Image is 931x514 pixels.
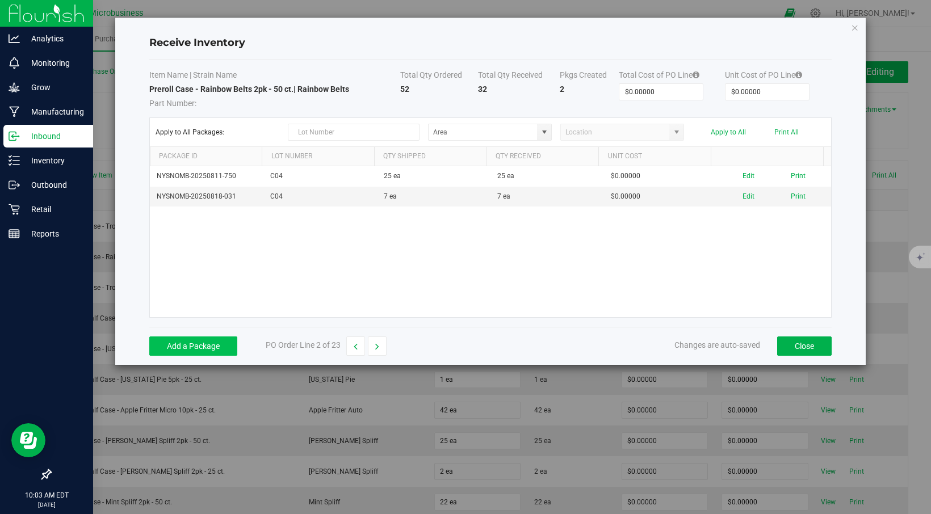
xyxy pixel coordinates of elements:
span: PO Order Line 2 of 23 [266,340,341,349]
i: Specifying a total cost will update all package costs. [693,71,699,79]
p: Outbound [20,178,88,192]
inline-svg: Inventory [9,155,20,166]
td: $0.00000 [604,166,718,187]
inline-svg: Grow [9,82,20,93]
p: Manufacturing [20,105,88,119]
td: C04 [263,166,377,187]
p: [DATE] [5,500,88,509]
th: Pkgs Created [560,69,619,83]
button: Apply to All [711,128,746,136]
inline-svg: Reports [9,228,20,239]
inline-svg: Outbound [9,179,20,191]
button: Edit [743,171,754,182]
td: $0.00000 [604,187,718,207]
p: Reports [20,227,88,241]
inline-svg: Inbound [9,130,20,142]
button: Print All [774,128,799,136]
i: Specifying a total cost will update all package costs. [795,71,802,79]
input: Lot Number [288,124,420,141]
input: Unit Cost [725,84,809,100]
p: Monitoring [20,56,88,70]
span: Changes are auto-saved [674,340,760,349]
th: Package Id [150,147,262,166]
strong: 2 [560,85,564,94]
p: Inbound [20,129,88,143]
td: NYSNOMB-20250811-750 [150,166,263,187]
th: Item Name | Strain Name [149,69,401,83]
input: Area [429,124,537,140]
button: Print [791,171,806,182]
th: Unit Cost [598,147,711,166]
button: Add a Package [149,336,237,356]
th: Total Qty Received [478,69,559,83]
p: Grow [20,81,88,94]
td: 7 ea [377,187,490,207]
span: Apply to All Packages: [156,128,279,136]
input: Total Cost [619,84,703,100]
th: Total Qty Ordered [400,69,478,83]
td: C04 [263,187,377,207]
td: 25 ea [377,166,490,187]
p: Inventory [20,154,88,167]
button: Close modal [851,20,859,34]
iframe: Resource center [11,423,45,457]
td: 7 ea [490,187,604,207]
strong: Preroll Case - Rainbow Belts 2pk - 50 ct. | Rainbow Belts [149,85,349,94]
span: Part Number: [149,99,196,108]
td: 25 ea [490,166,604,187]
p: 10:03 AM EDT [5,490,88,500]
button: Close [777,336,832,356]
th: Qty Shipped [374,147,487,166]
th: Lot Number [262,147,374,166]
button: Print [791,191,806,202]
h4: Receive Inventory [149,36,832,50]
inline-svg: Retail [9,204,20,215]
strong: 32 [478,85,487,94]
th: Total Cost of PO Line [619,69,725,83]
inline-svg: Analytics [9,33,20,44]
td: NYSNOMB-20250818-031 [150,187,263,207]
p: Analytics [20,32,88,45]
button: Edit [743,191,754,202]
th: Qty Received [486,147,598,166]
p: Retail [20,203,88,216]
th: Unit Cost of PO Line [725,69,831,83]
inline-svg: Monitoring [9,57,20,69]
strong: 52 [400,85,409,94]
inline-svg: Manufacturing [9,106,20,117]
